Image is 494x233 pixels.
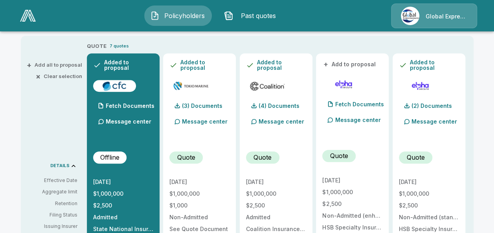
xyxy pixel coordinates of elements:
[104,60,153,71] p: Added to proposal
[93,179,153,185] p: [DATE]
[406,153,424,162] p: Quote
[330,151,348,160] p: Quote
[37,74,82,79] button: ×Clear selection
[173,80,209,92] img: tmhcccyber
[323,62,328,67] span: +
[246,179,306,185] p: [DATE]
[144,5,212,26] button: Policyholders IconPolicyholders
[259,117,304,126] p: Message center
[399,226,459,232] p: HSB Specialty Insurance Company: rated "A++" by A.M. Best (20%), AXIS Surplus Insurance Company: ...
[96,80,133,92] img: cfccyberadmitted
[218,5,286,26] button: Past quotes IconPast quotes
[182,103,222,109] p: (3) Documents
[411,103,452,109] p: (2) Documents
[253,153,272,162] p: Quote
[246,191,306,197] p: $1,000,000
[325,78,362,90] img: elphacyberenhanced
[106,117,151,126] p: Message center
[169,191,230,197] p: $1,000,000
[335,116,380,124] p: Message center
[177,153,195,162] p: Quote
[169,179,230,185] p: [DATE]
[237,11,280,20] span: Past quotes
[246,226,306,232] p: Coalition Insurance Solutions
[169,203,230,208] p: $1,000
[50,164,70,168] p: DETAILS
[335,102,384,107] p: Fetch Documents
[322,189,382,195] p: $1,000,000
[322,225,382,230] p: HSB Specialty Insurance Company: rated "A++" by A.M. Best (20%), AXIS Surplus Insurance Company: ...
[399,191,459,197] p: $1,000,000
[150,11,160,20] img: Policyholders Icon
[246,203,306,208] p: $2,500
[182,117,228,126] p: Message center
[399,215,459,220] p: Non-Admitted (standard)
[169,226,230,232] p: See Quote Document
[246,215,306,220] p: Admitted
[410,60,459,71] p: Added to proposal
[110,43,129,49] p: 7 quotes
[27,62,31,67] span: +
[224,11,233,20] img: Past quotes Icon
[93,226,153,232] p: State National Insurance Company Inc.
[27,223,77,230] p: Issuing Insurer
[36,74,40,79] span: ×
[27,200,77,207] p: Retention
[100,153,119,162] p: Offline
[322,178,382,183] p: [DATE]
[20,10,36,22] img: AA Logo
[169,215,230,220] p: Non-Admitted
[259,103,299,109] p: (4) Documents
[93,203,153,208] p: $2,500
[402,80,439,92] img: elphacyberstandard
[322,60,377,69] button: +Add to proposal
[27,188,77,195] p: Aggregate limit
[411,117,457,126] p: Message center
[27,177,77,184] p: Effective Date
[163,11,206,20] span: Policyholders
[399,179,459,185] p: [DATE]
[106,103,154,109] p: Fetch Documents
[249,80,286,92] img: coalitioncyberadmitted
[87,42,107,50] p: QUOTE
[322,213,382,218] p: Non-Admitted (enhanced)
[28,62,82,67] button: +Add all to proposal
[399,203,459,208] p: $2,500
[322,201,382,207] p: $2,500
[27,211,77,218] p: Filing Status
[93,215,153,220] p: Admitted
[93,191,153,197] p: $1,000,000
[257,60,306,71] p: Added to proposal
[180,60,230,71] p: Added to proposal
